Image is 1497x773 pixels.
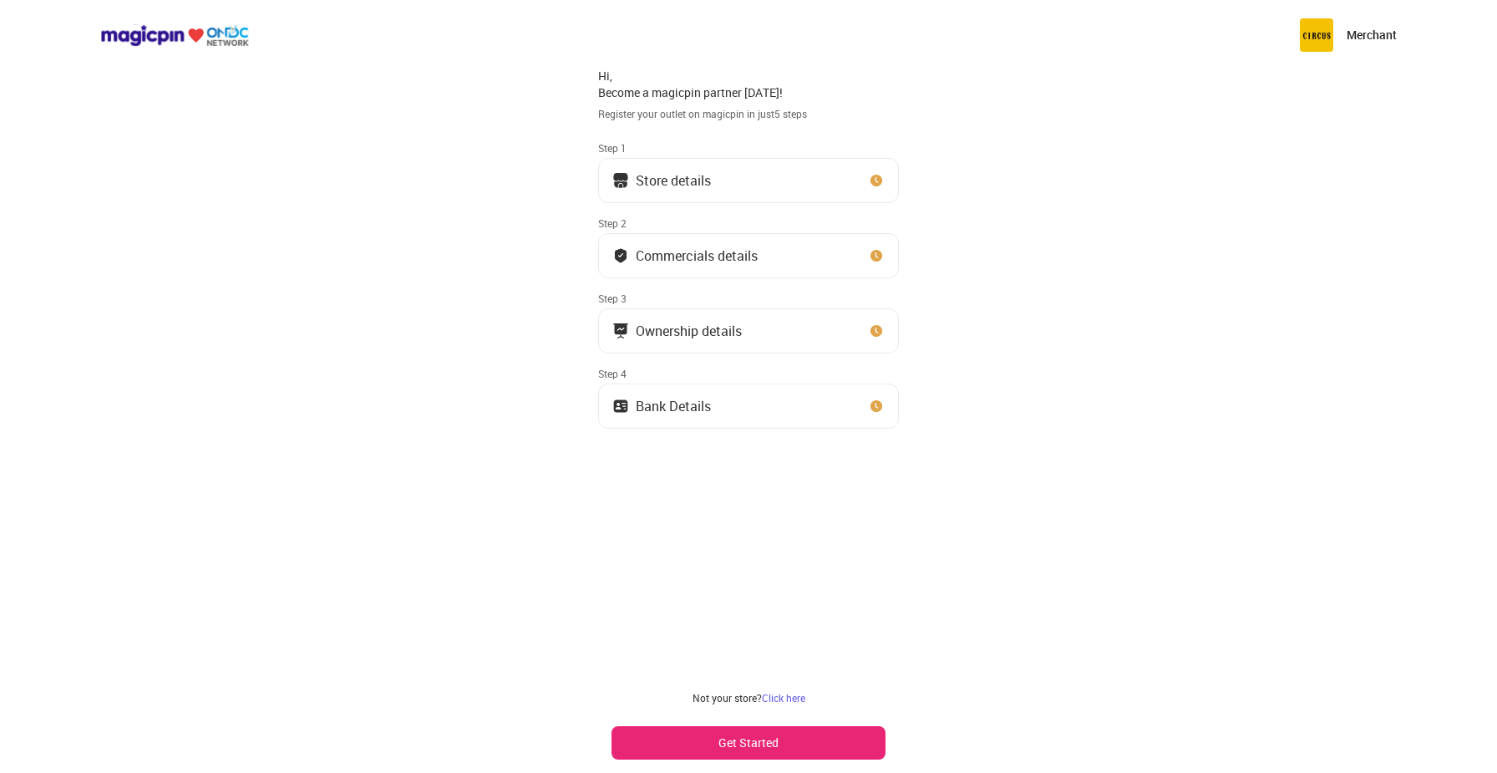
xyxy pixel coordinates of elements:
img: circus.b677b59b.png [1300,18,1333,52]
button: Store details [598,158,899,203]
button: Get Started [611,726,886,760]
div: Step 1 [598,141,899,155]
button: Ownership details [598,308,899,353]
div: Store details [636,176,711,185]
img: bank_details_tick.fdc3558c.svg [612,247,629,264]
div: Step 4 [598,367,899,380]
a: Click here [762,691,805,704]
img: clock_icon_new.67dbf243.svg [868,247,885,264]
button: Commercials details [598,233,899,278]
div: Ownership details [636,327,742,335]
img: clock_icon_new.67dbf243.svg [868,398,885,414]
img: ownership_icon.37569ceb.svg [612,398,629,414]
div: Register your outlet on magicpin in just 5 steps [598,107,899,121]
button: Bank Details [598,384,899,429]
div: Step 2 [598,216,899,230]
div: Step 3 [598,292,899,305]
span: Not your store? [693,691,762,704]
p: Merchant [1347,27,1397,43]
img: commercials_icon.983f7837.svg [612,323,629,339]
img: ondc-logo-new-small.8a59708e.svg [100,24,249,47]
div: Bank Details [636,402,711,410]
img: clock_icon_new.67dbf243.svg [868,172,885,189]
img: storeIcon.9b1f7264.svg [612,172,629,189]
div: Hi, Become a magicpin partner [DATE]! [598,68,899,100]
div: Commercials details [636,252,758,260]
img: clock_icon_new.67dbf243.svg [868,323,885,339]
